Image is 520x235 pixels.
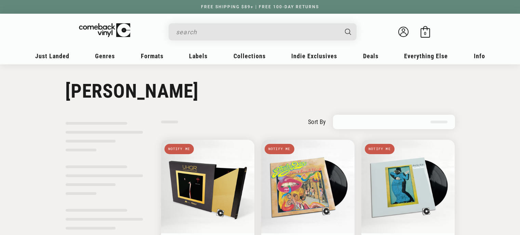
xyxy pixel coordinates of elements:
[234,52,266,60] span: Collections
[35,52,69,60] span: Just Landed
[404,52,448,60] span: Everything Else
[176,25,338,39] input: search
[424,31,426,36] span: 0
[291,52,337,60] span: Indie Exclusives
[474,52,485,60] span: Info
[141,52,163,60] span: Formats
[95,52,115,60] span: Genres
[189,52,208,60] span: Labels
[363,52,378,60] span: Deals
[339,23,357,40] button: Search
[65,80,455,102] h1: [PERSON_NAME]
[169,23,357,40] div: Search
[308,117,326,126] label: sort by
[194,4,326,9] a: FREE SHIPPING $89+ | FREE 100-DAY RETURNS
